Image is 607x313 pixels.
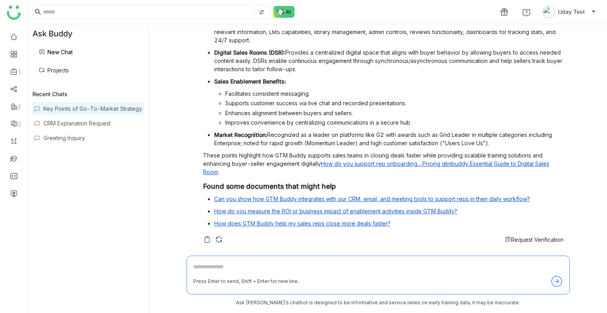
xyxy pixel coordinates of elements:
[43,105,142,112] div: Key Points of Go-To-Market Strategy
[214,19,564,44] p: Efficiently manages partner trainings and certifications, user activation/deactivation, search op...
[225,99,564,107] li: Supports customer success via live chat and recorded presentations.
[225,109,564,117] li: Enhances alignment between buyers and sellers.
[214,208,457,214] a: How do you measure the ROI or business impact of enablement activities inside GTM Buddy?
[511,236,564,243] span: Request Verification
[43,135,142,141] div: Greeting Inquiry
[321,160,421,167] a: How do you support rep onboarding...
[203,235,211,243] img: copy-askbuddy.svg
[558,8,585,16] span: Uday Test
[542,6,555,18] img: avatar
[28,24,149,43] div: Ask Buddy
[214,131,267,138] strong: Market Recognition:
[215,235,223,243] img: regenerate-askbuddy.svg
[225,89,564,98] li: Facilitates consistent messaging.
[7,6,21,20] img: logo
[214,78,286,85] strong: Sales Enablement Benefits:
[203,182,564,191] h3: Found some documents that might help
[39,67,69,74] a: Projects
[541,6,598,18] button: Uday Test
[214,220,390,227] a: How does GTM Buddy help my sales reps close more deals faster?
[214,195,530,202] a: Can you show how GTM Buddy integrates with our CRM, email, and meeting tools to support reps in t...
[422,160,468,167] a: Pricing gtmbuddy
[214,48,564,73] p: Provides a centralized digital space that aligns with buyer behavior by allowing buyers to access...
[32,91,144,97] div: Recent Chats
[214,49,285,56] strong: Digital Sales Rooms (DSR):
[39,49,73,55] a: New Chat
[203,151,564,176] p: These points highlight how GTM Buddy supports sales teams in closing deals faster while providing...
[273,6,295,18] img: ask-buddy-normal.svg
[522,9,530,17] img: help.svg
[43,120,142,127] div: CRM Explanation Request
[225,118,564,127] li: Improves convenience by centralizing communications in a secure hub.
[187,299,570,307] div: Ask [PERSON_NAME]’s chatbot is designed to be informative and service relies on early training da...
[193,278,300,285] div: Press Enter to send, Shift + Enter for new line..
[214,131,564,147] p: Recognized as a leader on platforms like G2 with awards such as Grid Leader in multiple categorie...
[258,9,265,15] img: search-type.svg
